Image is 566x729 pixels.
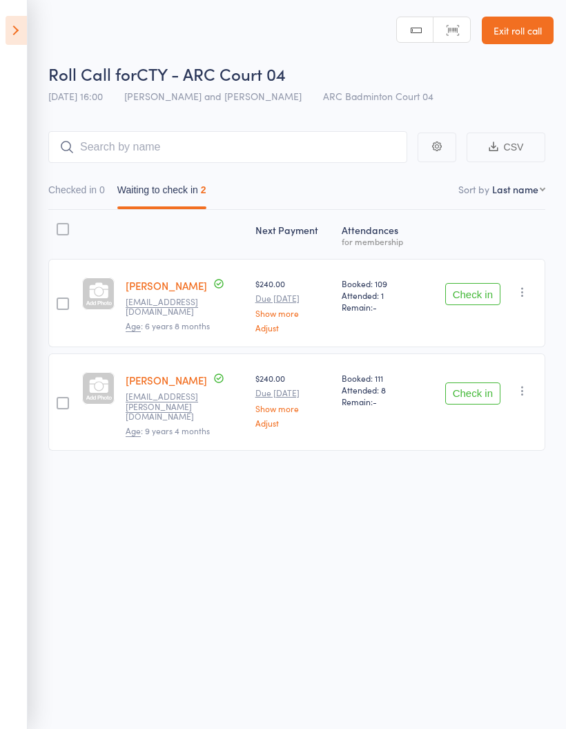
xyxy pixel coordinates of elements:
[342,384,416,396] span: Attended: 8
[255,372,331,427] div: $240.00
[342,237,416,246] div: for membership
[126,391,215,421] small: manoj.tatikonda@gmail.com
[445,382,500,405] button: Check in
[126,425,210,437] span: : 9 years 4 months
[48,177,105,209] button: Checked in0
[342,396,416,407] span: Remain:
[48,62,137,85] span: Roll Call for
[492,182,538,196] div: Last name
[126,278,207,293] a: [PERSON_NAME]
[99,184,105,195] div: 0
[482,17,554,44] a: Exit roll call
[342,372,416,384] span: Booked: 111
[342,301,416,313] span: Remain:
[373,301,377,313] span: -
[336,216,421,253] div: Atten­dances
[255,404,331,413] a: Show more
[373,396,377,407] span: -
[445,283,500,305] button: Check in
[117,177,206,209] button: Waiting to check in2
[201,184,206,195] div: 2
[458,182,489,196] label: Sort by
[255,323,331,332] a: Adjust
[255,309,331,318] a: Show more
[255,293,331,303] small: Due [DATE]
[255,418,331,427] a: Adjust
[250,216,336,253] div: Next Payment
[124,89,302,103] span: [PERSON_NAME] and [PERSON_NAME]
[323,89,433,103] span: ARC Badminton Court 04
[342,289,416,301] span: Attended: 1
[137,62,286,85] span: CTY - ARC Court 04
[126,297,215,317] small: sujith1224@gmail.com
[48,89,103,103] span: [DATE] 16:00
[255,278,331,332] div: $240.00
[342,278,416,289] span: Booked: 109
[255,388,331,398] small: Due [DATE]
[48,131,407,163] input: Search by name
[126,373,207,387] a: [PERSON_NAME]
[126,320,210,332] span: : 6 years 8 months
[467,133,545,162] button: CSV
